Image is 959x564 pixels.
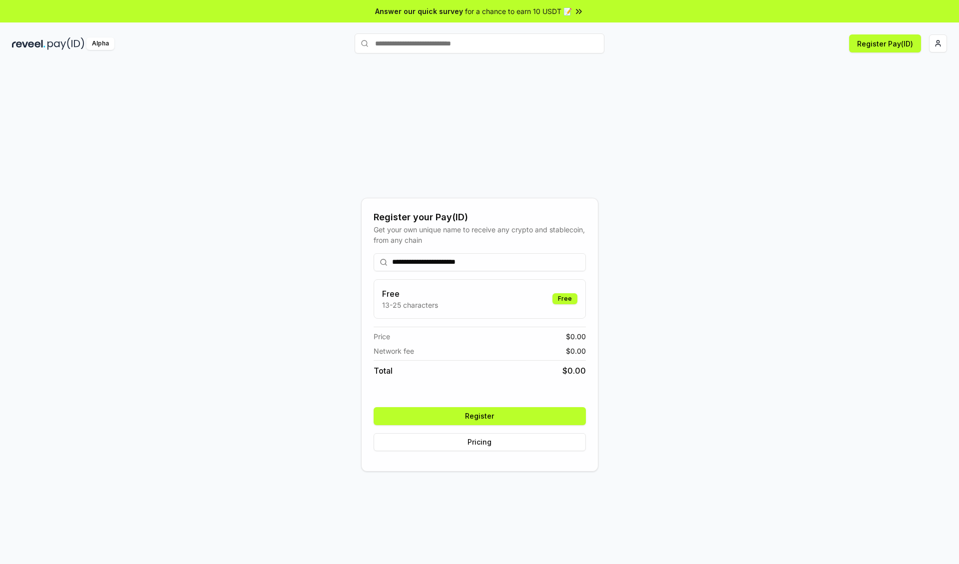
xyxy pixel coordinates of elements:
[465,6,572,16] span: for a chance to earn 10 USDT 📝
[374,346,414,356] span: Network fee
[86,37,114,50] div: Alpha
[374,433,586,451] button: Pricing
[382,288,438,300] h3: Free
[562,365,586,377] span: $ 0.00
[374,331,390,342] span: Price
[375,6,463,16] span: Answer our quick survey
[374,224,586,245] div: Get your own unique name to receive any crypto and stablecoin, from any chain
[566,331,586,342] span: $ 0.00
[374,210,586,224] div: Register your Pay(ID)
[374,407,586,425] button: Register
[552,293,577,304] div: Free
[566,346,586,356] span: $ 0.00
[374,365,393,377] span: Total
[12,37,45,50] img: reveel_dark
[849,34,921,52] button: Register Pay(ID)
[47,37,84,50] img: pay_id
[382,300,438,310] p: 13-25 characters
